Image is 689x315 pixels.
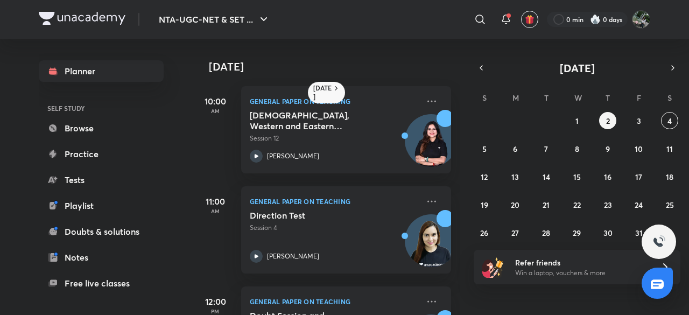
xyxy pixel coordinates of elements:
abbr: October 2, 2025 [606,116,610,126]
button: October 14, 2025 [538,168,555,185]
a: Planner [39,60,164,82]
abbr: Monday [512,93,519,103]
button: October 28, 2025 [538,224,555,241]
button: October 26, 2025 [476,224,493,241]
img: ttu [652,235,665,248]
img: Aditi Kathuria [632,10,650,29]
button: October 18, 2025 [661,168,678,185]
abbr: October 14, 2025 [543,172,550,182]
abbr: October 27, 2025 [511,228,519,238]
a: Doubts & solutions [39,221,164,242]
p: [PERSON_NAME] [267,151,319,161]
p: General Paper on Teaching [250,295,419,308]
abbr: October 5, 2025 [482,144,487,154]
abbr: October 1, 2025 [575,116,579,126]
abbr: October 3, 2025 [637,116,641,126]
button: October 20, 2025 [507,196,524,213]
h5: 12:00 [194,295,237,308]
button: October 24, 2025 [630,196,648,213]
button: October 10, 2025 [630,140,648,157]
a: Playlist [39,195,164,216]
abbr: October 17, 2025 [635,172,642,182]
img: referral [482,256,504,278]
abbr: Saturday [667,93,672,103]
abbr: October 26, 2025 [480,228,488,238]
button: October 8, 2025 [568,140,586,157]
button: October 7, 2025 [538,140,555,157]
p: AM [194,208,237,214]
abbr: October 16, 2025 [604,172,611,182]
abbr: October 10, 2025 [635,144,643,154]
h5: 11:00 [194,195,237,208]
abbr: October 24, 2025 [635,200,643,210]
abbr: October 31, 2025 [635,228,643,238]
button: October 4, 2025 [661,112,678,129]
h6: SELF STUDY [39,99,164,117]
abbr: Tuesday [544,93,549,103]
h4: [DATE] [209,60,462,73]
button: NTA-UGC-NET & SET ... [152,9,277,30]
abbr: October 21, 2025 [543,200,550,210]
button: October 5, 2025 [476,140,493,157]
button: October 9, 2025 [599,140,616,157]
abbr: Wednesday [574,93,582,103]
button: October 15, 2025 [568,168,586,185]
button: October 11, 2025 [661,140,678,157]
abbr: October 29, 2025 [573,228,581,238]
abbr: October 25, 2025 [666,200,674,210]
h5: 10:00 [194,95,237,108]
a: Browse [39,117,164,139]
p: General Paper on Teaching [250,195,419,208]
button: October 2, 2025 [599,112,616,129]
abbr: October 6, 2025 [513,144,517,154]
button: [DATE] [489,60,665,75]
p: AM [194,108,237,114]
p: General Paper on Teaching [250,95,419,108]
abbr: October 11, 2025 [666,144,673,154]
button: October 27, 2025 [507,224,524,241]
abbr: October 30, 2025 [603,228,613,238]
a: Company Logo [39,12,125,27]
h5: Direction Test [250,210,384,221]
button: October 29, 2025 [568,224,586,241]
span: [DATE] [560,61,595,75]
button: October 13, 2025 [507,168,524,185]
button: October 23, 2025 [599,196,616,213]
img: Avatar [405,220,457,272]
abbr: October 4, 2025 [667,116,672,126]
img: Company Logo [39,12,125,25]
button: October 6, 2025 [507,140,524,157]
abbr: October 8, 2025 [575,144,579,154]
img: Avatar [405,120,457,172]
abbr: October 23, 2025 [604,200,612,210]
p: Session 4 [250,223,419,233]
abbr: October 12, 2025 [481,172,488,182]
abbr: October 9, 2025 [606,144,610,154]
abbr: Sunday [482,93,487,103]
button: October 16, 2025 [599,168,616,185]
abbr: October 22, 2025 [573,200,581,210]
h6: Refer friends [515,257,648,268]
button: avatar [521,11,538,28]
h5: Buddhist, Western and Eastern Communication [250,110,384,131]
abbr: Thursday [606,93,610,103]
a: Free live classes [39,272,164,294]
button: October 19, 2025 [476,196,493,213]
button: October 25, 2025 [661,196,678,213]
abbr: October 18, 2025 [666,172,673,182]
button: October 17, 2025 [630,168,648,185]
abbr: October 20, 2025 [511,200,519,210]
img: avatar [525,15,535,24]
p: Win a laptop, vouchers & more [515,268,648,278]
button: October 12, 2025 [476,168,493,185]
p: PM [194,308,237,314]
button: October 31, 2025 [630,224,648,241]
abbr: October 19, 2025 [481,200,488,210]
a: Notes [39,247,164,268]
button: October 21, 2025 [538,196,555,213]
button: October 30, 2025 [599,224,616,241]
abbr: October 28, 2025 [542,228,550,238]
abbr: October 7, 2025 [544,144,548,154]
abbr: October 13, 2025 [511,172,519,182]
h6: [DATE] [313,84,332,101]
